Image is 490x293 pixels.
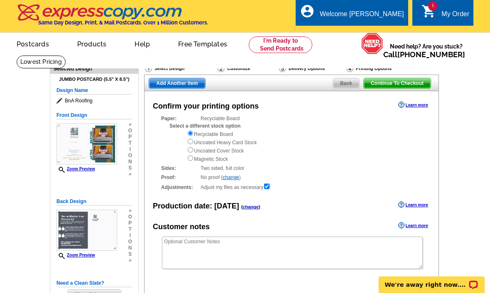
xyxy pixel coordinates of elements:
[161,165,198,172] strong: Sides:
[128,226,132,232] span: t
[145,65,152,72] img: Select Design
[149,78,205,88] span: Add Another Item
[128,146,132,153] span: i
[38,19,208,26] h4: Same Day Design, Print, & Mail Postcards. Over 1 Million Customers.
[17,10,208,26] a: Same Day Design, Print, & Mail Postcards. Over 1 Million Customers.
[421,9,469,19] a: 1 shopping_cart My Order
[398,102,428,108] a: Learn more
[128,128,132,134] span: o
[161,174,422,181] div: No proof ( )
[397,50,465,59] a: [PHONE_NUMBER]
[56,97,132,105] span: BnA Roofing
[153,221,210,232] div: Customer notes
[398,201,428,208] a: Learn more
[398,222,428,229] a: Learn more
[218,65,225,72] img: Customize
[161,183,422,191] div: Adjust my files as necessary
[128,257,132,264] span: »
[161,184,198,191] strong: Adjustments:
[128,214,132,220] span: o
[153,101,259,112] div: Confirm your printing options
[56,253,95,257] a: Zoom Preview
[121,34,163,53] a: Help
[346,65,353,72] img: Printing Options & Summary
[161,165,422,172] div: Two sided, full color
[56,167,95,171] a: Zoom Preview
[128,220,132,226] span: p
[3,34,62,53] a: Postcards
[128,208,132,214] span: »
[165,34,240,53] a: Free Templates
[223,174,239,180] a: change
[428,1,437,11] span: 1
[383,42,469,59] span: Need help? Are you stuck?
[373,267,490,293] iframe: LiveChat chat widget
[161,174,198,181] strong: Proof:
[128,165,132,171] span: s
[64,34,120,53] a: Products
[56,87,132,94] h5: Design Name
[300,4,315,19] i: account_circle
[128,121,132,128] span: »
[128,159,132,165] span: n
[128,239,132,245] span: o
[153,201,260,212] div: Production date:
[128,140,132,146] span: t
[333,78,360,89] a: Back
[56,198,132,206] h5: Back Design
[56,111,132,119] h5: Front Design
[441,10,469,22] div: My Order
[56,210,117,251] img: small-thumb.jpg
[345,64,392,73] div: Printing Options
[56,77,132,82] h4: Jumbo Postcard (5.5" x 8.5")
[50,65,138,73] div: Selected Design
[161,115,422,163] div: Recyclable Board
[56,279,132,287] h5: Need a Clean Slate?
[383,50,465,59] span: Call
[128,245,132,251] span: n
[364,78,431,88] span: Continue To Checkout
[128,232,132,239] span: i
[128,251,132,257] span: s
[128,153,132,159] span: o
[144,64,217,75] div: Select Design
[278,64,345,75] div: Delivery Options
[421,4,436,19] i: shopping_cart
[214,202,239,210] span: [DATE]
[217,64,278,75] div: Customize
[149,78,205,89] a: Add Another Item
[361,33,383,54] img: help
[187,130,422,163] div: Recyclable Board Uncoated Heavy Card Stock Uncoated Cover Stock Magnetic Stock
[169,123,240,129] strong: Select a different stock option
[241,204,260,209] span: ( )
[56,123,117,165] img: small-thumb.jpg
[128,134,132,140] span: p
[161,115,198,122] strong: Paper:
[320,10,404,22] div: Welcome [PERSON_NAME]
[128,171,132,177] span: »
[333,78,359,88] span: Back
[243,204,259,209] a: change
[279,65,286,72] img: Delivery Options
